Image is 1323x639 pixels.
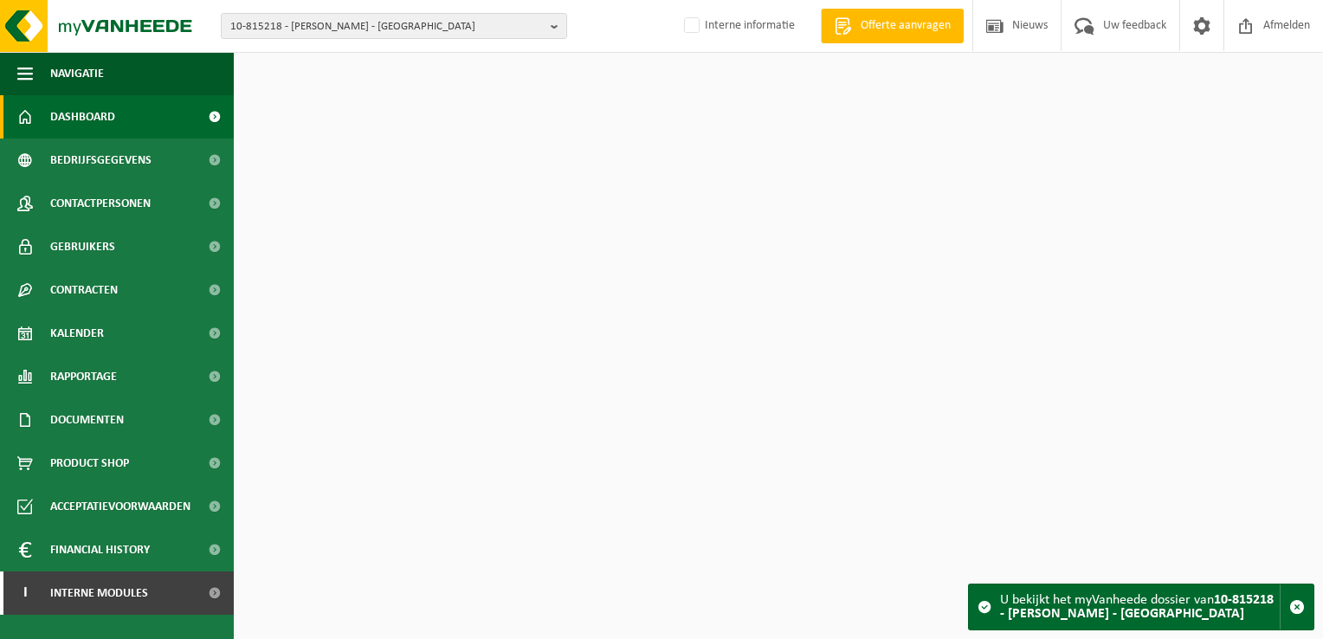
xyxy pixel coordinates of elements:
[50,139,152,182] span: Bedrijfsgegevens
[50,442,129,485] span: Product Shop
[1000,584,1280,629] div: U bekijkt het myVanheede dossier van
[17,571,33,615] span: I
[50,528,150,571] span: Financial History
[821,9,964,43] a: Offerte aanvragen
[856,17,955,35] span: Offerte aanvragen
[1000,593,1274,621] strong: 10-815218 - [PERSON_NAME] - [GEOGRAPHIC_DATA]
[50,485,190,528] span: Acceptatievoorwaarden
[50,52,104,95] span: Navigatie
[50,312,104,355] span: Kalender
[50,182,151,225] span: Contactpersonen
[50,95,115,139] span: Dashboard
[230,14,544,40] span: 10-815218 - [PERSON_NAME] - [GEOGRAPHIC_DATA]
[681,13,795,39] label: Interne informatie
[50,571,148,615] span: Interne modules
[50,225,115,268] span: Gebruikers
[50,355,117,398] span: Rapportage
[50,398,124,442] span: Documenten
[50,268,118,312] span: Contracten
[221,13,567,39] button: 10-815218 - [PERSON_NAME] - [GEOGRAPHIC_DATA]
